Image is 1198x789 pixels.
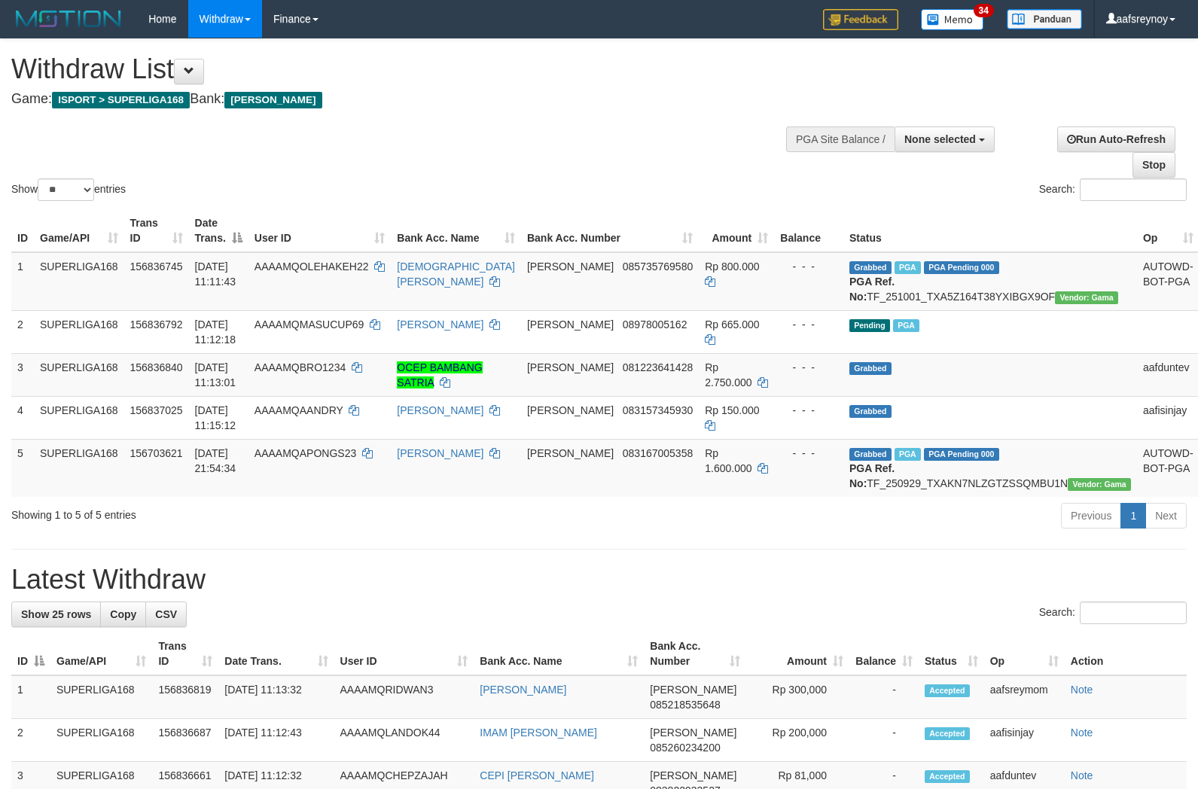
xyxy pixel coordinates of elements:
img: Button%20Memo.svg [921,9,984,30]
a: Copy [100,602,146,627]
th: ID: activate to sort column descending [11,632,50,675]
th: Action [1065,632,1187,675]
td: 1 [11,252,34,311]
span: AAAAMQOLEHAKEH22 [255,260,369,273]
td: - [849,719,919,762]
td: TF_250929_TXAKN7NLZGTZSSQMBU1N [843,439,1137,497]
div: - - - [780,446,837,461]
span: [PERSON_NAME] [650,684,736,696]
a: [DEMOGRAPHIC_DATA][PERSON_NAME] [397,260,515,288]
input: Search: [1080,602,1187,624]
span: Grabbed [849,448,892,461]
th: Game/API: activate to sort column ascending [50,632,152,675]
a: Show 25 rows [11,602,101,627]
th: Bank Acc. Number: activate to sort column ascending [644,632,746,675]
span: 156836792 [130,318,183,331]
span: Marked by aafheankoy [895,261,921,274]
h4: Game: Bank: [11,92,784,107]
h1: Withdraw List [11,54,784,84]
span: PGA Pending [924,448,999,461]
th: Bank Acc. Name: activate to sort column ascending [474,632,644,675]
td: AAAAMQRIDWAN3 [334,675,474,719]
span: Copy 085218535648 to clipboard [650,699,720,711]
td: TF_251001_TXA5Z164T38YXIBGX9OF [843,252,1137,311]
span: [PERSON_NAME] [527,447,614,459]
span: Rp 2.750.000 [705,361,751,388]
th: Bank Acc. Number: activate to sort column ascending [521,209,699,252]
span: Rp 665.000 [705,318,759,331]
th: Amount: activate to sort column ascending [699,209,774,252]
label: Search: [1039,178,1187,201]
span: Grabbed [849,261,892,274]
b: PGA Ref. No: [849,462,895,489]
td: aafsreymom [984,675,1065,719]
span: Rp 150.000 [705,404,759,416]
span: [PERSON_NAME] [527,318,614,331]
a: Note [1071,727,1093,739]
span: AAAAMQMASUCUP69 [255,318,364,331]
span: [PERSON_NAME] [527,361,614,373]
span: Copy [110,608,136,620]
th: Op: activate to sort column ascending [984,632,1065,675]
td: SUPERLIGA168 [34,353,124,396]
td: Rp 300,000 [746,675,849,719]
span: Rp 1.600.000 [705,447,751,474]
td: 2 [11,719,50,762]
a: [PERSON_NAME] [397,404,483,416]
th: User ID: activate to sort column ascending [334,632,474,675]
td: [DATE] 11:12:43 [218,719,334,762]
a: CEPI [PERSON_NAME] [480,769,594,781]
th: Date Trans.: activate to sort column ascending [218,632,334,675]
td: SUPERLIGA168 [34,310,124,353]
a: Next [1145,503,1187,529]
a: Stop [1132,152,1175,178]
span: Marked by aafchhiseyha [895,448,921,461]
span: PGA Pending [924,261,999,274]
img: panduan.png [1007,9,1082,29]
th: Bank Acc. Name: activate to sort column ascending [391,209,521,252]
span: 156836840 [130,361,183,373]
th: Amount: activate to sort column ascending [746,632,849,675]
th: Balance: activate to sort column ascending [849,632,919,675]
label: Show entries [11,178,126,201]
button: None selected [895,126,995,152]
b: PGA Ref. No: [849,276,895,303]
label: Search: [1039,602,1187,624]
td: 2 [11,310,34,353]
span: Copy 081223641428 to clipboard [623,361,693,373]
span: Show 25 rows [21,608,91,620]
th: Balance [774,209,843,252]
div: Showing 1 to 5 of 5 entries [11,501,488,522]
span: 156703621 [130,447,183,459]
span: [DATE] 21:54:34 [195,447,236,474]
span: [PERSON_NAME] [650,769,736,781]
th: Date Trans.: activate to sort column descending [189,209,248,252]
span: [PERSON_NAME] [527,260,614,273]
td: [DATE] 11:13:32 [218,675,334,719]
td: 156836819 [152,675,218,719]
input: Search: [1080,178,1187,201]
td: 156836687 [152,719,218,762]
a: OCEP BAMBANG SATRIA [397,361,482,388]
td: SUPERLIGA168 [50,675,152,719]
div: - - - [780,259,837,274]
a: [PERSON_NAME] [397,318,483,331]
td: Rp 200,000 [746,719,849,762]
span: AAAAMQAANDRY [255,404,343,416]
a: Run Auto-Refresh [1057,126,1175,152]
span: Rp 800.000 [705,260,759,273]
span: Marked by aafheankoy [893,319,919,332]
th: Status: activate to sort column ascending [919,632,984,675]
th: Trans ID: activate to sort column ascending [124,209,189,252]
span: AAAAMQAPONGS23 [255,447,356,459]
span: [PERSON_NAME] [527,404,614,416]
img: MOTION_logo.png [11,8,126,30]
span: Accepted [925,727,970,740]
td: AAAAMQLANDOK44 [334,719,474,762]
img: Feedback.jpg [823,9,898,30]
td: SUPERLIGA168 [50,719,152,762]
span: Copy 085735769580 to clipboard [623,260,693,273]
span: [DATE] 11:13:01 [195,361,236,388]
a: IMAM [PERSON_NAME] [480,727,597,739]
span: Grabbed [849,362,892,375]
